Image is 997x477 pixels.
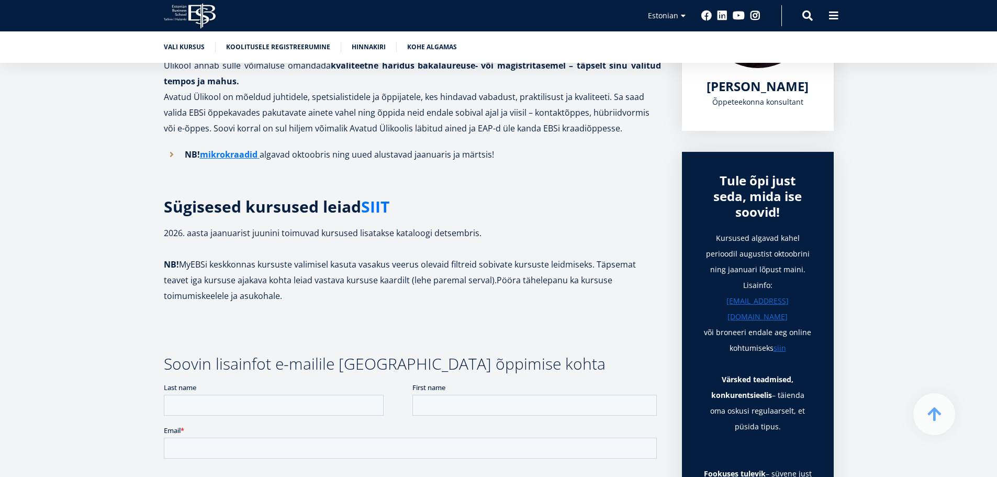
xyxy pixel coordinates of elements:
strong: Värsked teadmised, konkurentsieelis [711,374,794,400]
h1: Kursused algavad kahel perioodil augustist oktoobrini ning jaanuari lõpust maini. Lisainfo: või b... [703,230,813,372]
strong: Sügisesed kursused leiad [164,196,389,217]
h3: Soovin lisainfot e-mailile [GEOGRAPHIC_DATA] õppimise kohta [164,356,661,372]
a: Youtube [733,10,745,21]
div: Tule õpi just seda, mida ise soovid! [703,173,813,220]
span: [PERSON_NAME] [707,77,809,95]
p: 2026. aasta jaanuarist juunini toimuvad kursused lisatakse kataloogi detsembris. MyEBSi keskkonna... [164,225,661,304]
a: [EMAIL_ADDRESS][DOMAIN_NAME] [703,293,813,325]
p: Kas soovid täiendada oma teadmisi juhtimises, rahanduses või ettevõtluses, ilma koheselt ülikooli... [164,42,661,89]
a: Linkedin [717,10,727,21]
p: Avatud Ülikool on mõeldud juhtidele, spetsialistidele ja õppijatele, kes hindavad vabadust, prakt... [164,89,661,136]
div: Õppeteekonna konsultant [703,94,813,110]
a: ikrokraadid [208,147,257,162]
a: Hinnakiri [352,42,386,52]
strong: NB! [164,259,179,270]
a: Kohe algamas [407,42,457,52]
a: m [200,147,208,162]
a: siin [774,340,786,356]
a: [PERSON_NAME] [707,79,809,94]
li: algavad oktoobris ning uued alustavad jaanuaris ja märtsis! [164,147,661,162]
a: Koolitusele registreerumine [226,42,330,52]
strong: NB! [185,149,260,160]
a: Facebook [701,10,712,21]
a: Instagram [750,10,760,21]
a: SIIT [361,199,389,215]
a: Vali kursus [164,42,205,52]
p: – täienda oma oskusi regulaarselt, et püsida tipus. [703,372,813,435]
